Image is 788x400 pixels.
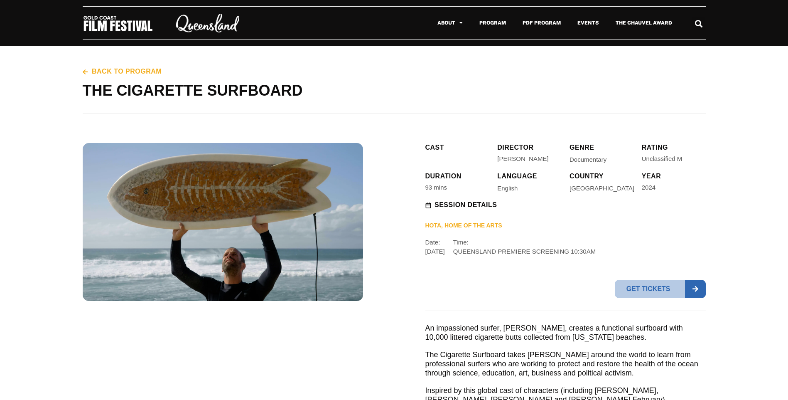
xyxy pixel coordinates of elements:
[570,172,582,181] h5: Country
[432,200,497,210] span: Session details
[90,67,162,76] span: Back to program
[497,185,518,191] span: English
[497,143,561,152] h5: Director
[570,143,633,152] h5: Genre
[425,183,447,192] div: 93 mins
[425,238,445,272] div: Date:
[569,13,607,32] a: Events
[514,13,569,32] a: PDF Program
[642,143,668,152] h5: Rating
[692,17,705,30] div: Search
[429,13,471,32] a: About
[259,13,680,32] nav: Menu
[425,143,489,152] h5: CAST
[425,172,489,181] h5: Duration
[425,323,706,342] p: An impassioned surfer, [PERSON_NAME], creates a functional surfboard with 10,000 littered cigaret...
[615,280,685,298] span: Get tickets
[83,67,162,76] a: Back to program
[497,172,561,181] h5: Language
[453,247,596,256] p: QUEENSLAND PREMIERE SCREENING 10:30AM
[642,183,655,192] div: 2024
[425,222,502,231] span: HOTA, Home of the Arts
[425,247,445,256] p: [DATE]
[83,80,706,101] h1: THE CIGARETTE SURFBOARD
[570,156,606,163] span: Documentary
[471,13,514,32] a: Program
[497,154,548,163] div: [PERSON_NAME]
[425,350,706,378] p: The Cigarette Surfboard takes [PERSON_NAME] around the world to learn from professional surfers w...
[453,238,596,272] div: Time:
[642,154,682,163] div: Unclassified M
[570,185,634,191] span: [GEOGRAPHIC_DATA]
[615,280,706,298] a: Get tickets
[642,172,706,181] h5: Year
[607,13,680,32] a: The Chauvel Award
